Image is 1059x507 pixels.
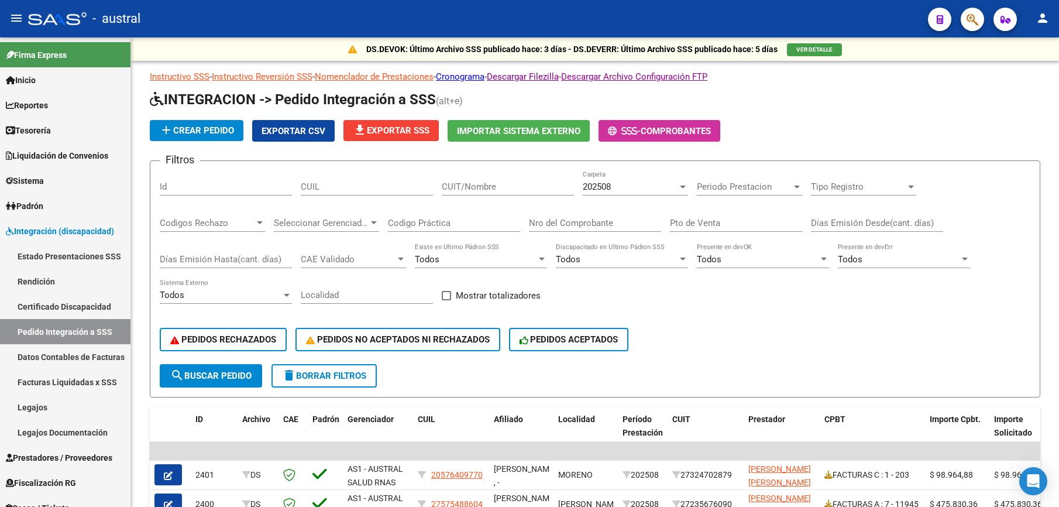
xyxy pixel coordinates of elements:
span: Gerenciador [348,414,394,424]
div: DS [242,468,274,482]
datatable-header-cell: Período Prestación [618,407,668,458]
span: INTEGRACION -> Pedido Integración a SSS [150,91,436,108]
span: MORENO [558,470,593,479]
span: Borrar Filtros [282,371,366,381]
span: Integración (discapacidad) [6,225,114,238]
span: CUIL [418,414,435,424]
div: 2401 [195,468,233,482]
span: CPBT [824,414,845,424]
datatable-header-cell: ID [191,407,238,458]
span: PEDIDOS NO ACEPTADOS NI RECHAZADOS [306,334,490,345]
p: DS.DEVOK: Último Archivo SSS publicado hace: 3 días - DS.DEVERR: Último Archivo SSS publicado hac... [366,43,778,56]
a: Descargar Archivo Configuración FTP [561,71,707,82]
datatable-header-cell: Gerenciador [343,407,413,458]
mat-icon: menu [9,11,23,25]
span: ID [195,414,203,424]
button: -Comprobantes [599,120,720,142]
datatable-header-cell: Importe Cpbt. [925,407,989,458]
datatable-header-cell: Importe Solicitado [989,407,1054,458]
div: FACTURAS C : 1 - 203 [824,468,920,482]
span: Reportes [6,99,48,112]
span: [PERSON_NAME] , - [494,464,556,487]
button: VER DETALLE [787,43,842,56]
span: Exportar SSS [353,125,429,136]
a: Descargar Filezilla [487,71,559,82]
datatable-header-cell: Padrón [308,407,343,458]
span: Sistema [6,174,44,187]
span: Localidad [558,414,595,424]
datatable-header-cell: Localidad [553,407,618,458]
span: Firma Express [6,49,67,61]
span: Afiliado [494,414,523,424]
button: Borrar Filtros [271,364,377,388]
mat-icon: file_download [353,123,367,137]
h3: Filtros [160,152,200,168]
p: - - - - - [150,70,1040,83]
span: (alt+e) [436,95,463,107]
span: Periodo Prestacion [697,181,792,192]
datatable-header-cell: CAE [278,407,308,458]
mat-icon: add [159,123,173,137]
span: Fiscalización RG [6,477,76,489]
span: PEDIDOS RECHAZADOS [170,334,276,345]
datatable-header-cell: CUIL [413,407,489,458]
datatable-header-cell: CUIT [668,407,744,458]
span: $ 98.964,88 [930,470,973,479]
span: Archivo [242,414,270,424]
span: $ 98.964,88 [994,470,1037,479]
span: - austral [92,6,140,32]
span: Tesorería [6,124,51,137]
span: Prestador [748,414,785,424]
a: Nomenclador de Prestaciones [315,71,434,82]
span: AS1 - AUSTRAL SALUD RNAS [348,464,403,487]
span: Todos [160,290,184,300]
span: Importe Solicitado [994,414,1032,437]
datatable-header-cell: Prestador [744,407,820,458]
button: Crear Pedido [150,120,243,141]
span: Seleccionar Gerenciador [274,218,369,228]
span: Importe Cpbt. [930,414,981,424]
span: CUIT [672,414,690,424]
span: - [608,126,641,136]
span: Padrón [312,414,339,424]
span: Exportar CSV [262,126,325,136]
button: Exportar SSS [343,120,439,141]
span: Importar Sistema Externo [457,126,580,136]
a: Cronograma [436,71,484,82]
span: PEDIDOS ACEPTADOS [520,334,618,345]
div: 202508 [623,468,663,482]
span: CAE [283,414,298,424]
button: PEDIDOS ACEPTADOS [509,328,629,351]
mat-icon: delete [282,368,296,382]
datatable-header-cell: Afiliado [489,407,553,458]
a: Instructivo SSS [150,71,209,82]
mat-icon: search [170,368,184,382]
span: 202508 [583,181,611,192]
span: Todos [415,254,439,265]
span: Mostrar totalizadores [456,289,541,303]
button: Exportar CSV [252,120,335,142]
span: Codigos Rechazo [160,218,255,228]
datatable-header-cell: CPBT [820,407,925,458]
mat-icon: person [1036,11,1050,25]
span: Todos [838,254,862,265]
div: Open Intercom Messenger [1019,467,1047,495]
span: [PERSON_NAME] [PERSON_NAME] [748,464,811,487]
span: Prestadores / Proveedores [6,451,112,464]
span: 20576409770 [431,470,483,479]
span: Comprobantes [641,126,711,136]
button: PEDIDOS NO ACEPTADOS NI RECHAZADOS [295,328,500,351]
span: Todos [556,254,580,265]
span: Todos [697,254,721,265]
span: VER DETALLE [796,46,833,53]
button: PEDIDOS RECHAZADOS [160,328,287,351]
button: Importar Sistema Externo [448,120,590,142]
span: Crear Pedido [159,125,234,136]
span: Buscar Pedido [170,371,252,381]
div: 27324702879 [672,468,739,482]
datatable-header-cell: Archivo [238,407,278,458]
span: Tipo Registro [811,181,906,192]
button: Buscar Pedido [160,364,262,388]
span: Liquidación de Convenios [6,149,108,162]
span: CAE Validado [301,254,396,265]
